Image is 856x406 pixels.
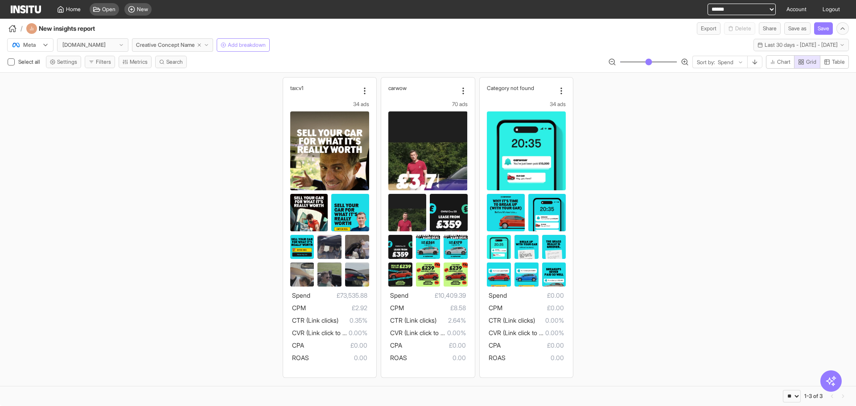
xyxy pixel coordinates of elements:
button: Grid [794,55,820,69]
span: £0.00 [501,340,564,351]
button: Filters [85,56,115,68]
span: £0.00 [304,340,367,351]
span: CPM [292,304,306,312]
span: Creative Concept Name [136,41,195,49]
h4: New insights report [39,24,119,33]
div: New insights report [26,23,119,34]
span: Search [166,58,183,66]
div: 34 ads [290,101,369,108]
div: 70 ads [388,101,467,108]
div: carwow [388,85,457,91]
span: / [21,24,23,33]
button: Chart [766,55,794,69]
button: / [7,23,23,34]
button: Delete [724,22,755,35]
span: Grid [806,58,816,66]
span: You cannot delete a preset report. [724,22,755,35]
div: 34 ads [487,101,566,108]
span: 2.64% [436,315,465,326]
span: New [137,6,148,13]
span: 0.00% [349,328,367,338]
span: £0.00 [507,290,564,301]
span: Chart [777,58,790,66]
button: Add breakdown [217,38,270,52]
span: 0.00 [407,353,465,363]
button: Last 30 days - [DATE] - [DATE] [753,39,849,51]
span: CPA [292,341,304,349]
span: CPM [489,304,502,312]
div: 1-3 of 3 [804,393,823,400]
span: Add breakdown [228,41,266,49]
h2: Category not found [487,85,534,91]
span: CVR (Link click to purchase) [292,329,370,336]
button: Save [814,22,833,35]
h2: carwow [388,85,407,91]
span: Spend [489,291,507,299]
span: 0.00 [506,353,564,363]
span: Settings [57,58,77,66]
span: Table [832,58,845,66]
button: Table [820,55,849,69]
span: £0.00 [502,303,564,313]
span: 0.00% [535,315,564,326]
img: Logo [11,5,41,13]
div: Category not found [487,85,555,91]
span: £10,409.39 [408,290,465,301]
span: 0.35% [338,315,367,326]
span: Open [102,6,115,13]
span: Home [66,6,81,13]
span: CTR (Link clicks) [292,316,338,324]
button: Save as [784,22,811,35]
span: 0.00 [309,353,367,363]
span: CPA [489,341,501,349]
button: Settings [46,56,81,68]
span: CTR (Link clicks) [489,316,535,324]
button: Metrics [119,56,152,68]
div: tax:v1 [290,85,358,91]
span: CVR (Link click to purchase) [489,329,567,336]
span: 0.00% [447,328,466,338]
span: Last 30 days - [DATE] - [DATE] [765,41,838,49]
span: £0.00 [402,340,465,351]
span: CTR (Link clicks) [390,316,436,324]
span: £73,535.88 [310,290,367,301]
span: CPM [390,304,404,312]
span: £2.92 [306,303,367,313]
span: ROAS [292,354,309,361]
span: CVR (Link click to purchase) [390,329,468,336]
span: 0.00% [545,328,564,338]
span: Spend [390,291,408,299]
span: ROAS [390,354,407,361]
span: £8.58 [404,303,465,313]
button: Search [155,56,187,68]
button: Creative Concept Name [132,38,213,52]
span: Sort by: [697,59,715,66]
button: Share [759,22,781,35]
span: CPA [390,341,402,349]
h2: tax:v1 [290,85,303,91]
button: Export [697,22,720,35]
span: Select all [18,58,42,65]
span: Spend [292,291,310,299]
span: ROAS [489,354,506,361]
